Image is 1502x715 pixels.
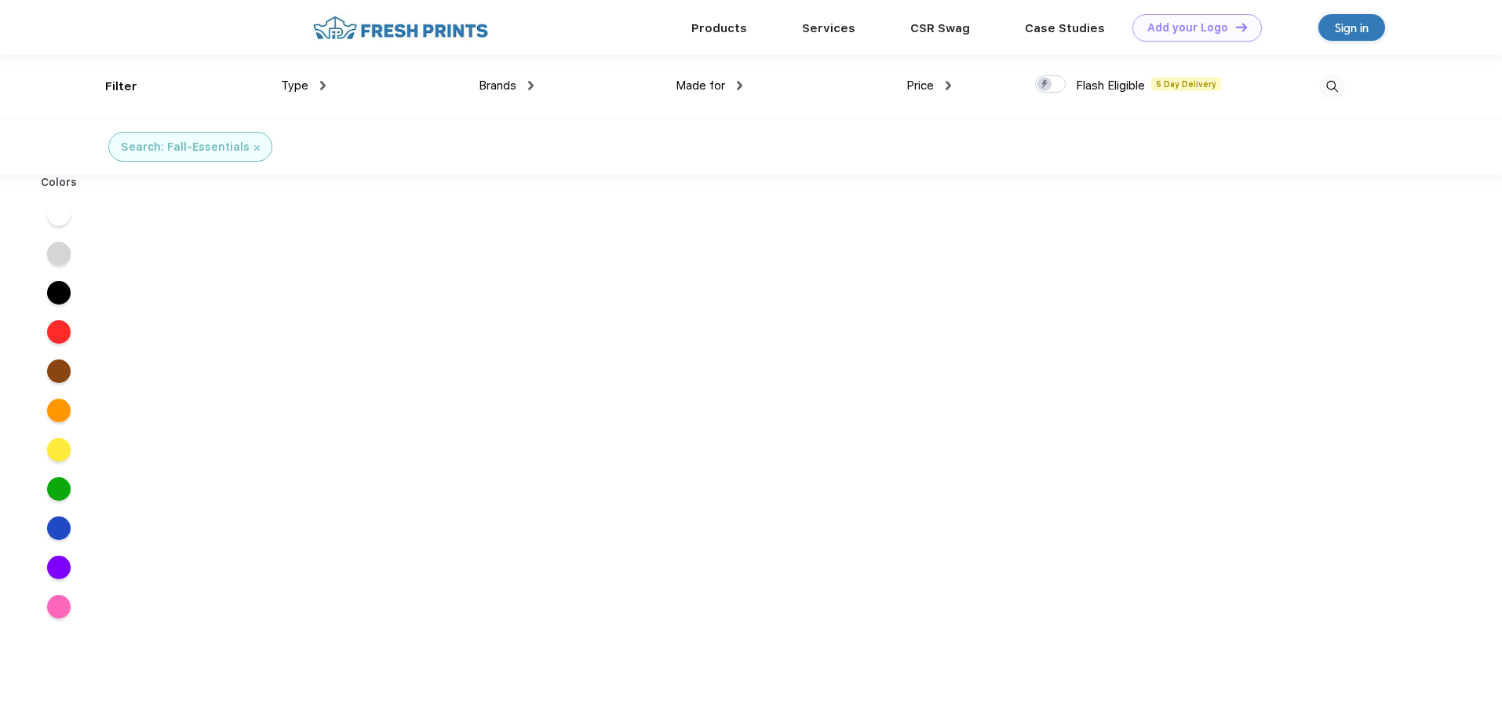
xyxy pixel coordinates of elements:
img: DT [1236,23,1247,31]
span: Made for [676,78,725,93]
div: Filter [105,78,137,96]
div: Colors [29,174,89,191]
span: Type [281,78,308,93]
a: Products [691,21,747,35]
img: dropdown.png [528,81,534,90]
img: fo%20logo%202.webp [308,14,493,42]
span: Flash Eligible [1076,78,1145,93]
img: dropdown.png [320,81,326,90]
img: dropdown.png [737,81,742,90]
img: desktop_search.svg [1319,74,1345,100]
div: Add your Logo [1147,21,1228,35]
div: Search: Fall-Essentials [121,139,250,155]
span: Price [906,78,934,93]
img: filter_cancel.svg [254,145,260,151]
a: Sign in [1318,14,1385,41]
div: Sign in [1335,19,1369,37]
img: dropdown.png [946,81,951,90]
span: Brands [479,78,516,93]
